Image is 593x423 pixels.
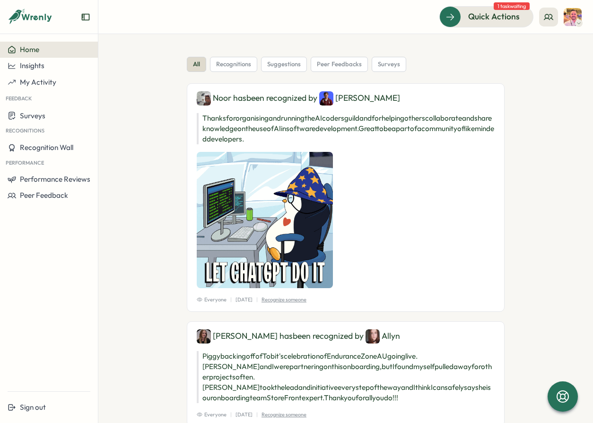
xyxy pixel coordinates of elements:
[366,329,380,344] img: Allyn Neal
[319,91,400,106] div: [PERSON_NAME]
[319,91,333,106] img: Henry Dennis
[378,60,400,69] span: surveys
[20,78,56,87] span: My Activity
[262,411,306,419] p: Recognize someone
[494,2,530,10] span: 1 task waiting
[20,45,39,54] span: Home
[197,91,495,106] div: Noor has been recognized by
[197,329,211,344] img: Aimee Weston
[197,152,333,288] img: Recognition Image
[197,296,227,304] span: Everyone
[193,60,200,69] span: all
[317,60,362,69] span: peer feedbacks
[256,296,258,304] p: |
[262,296,306,304] p: Recognize someone
[81,12,90,22] button: Expand sidebar
[20,143,73,152] span: Recognition Wall
[197,113,495,144] p: Thanks for organising and running the AI coders guild and for helping others collaborate and shar...
[564,8,582,26] img: David Kavanagh
[20,403,46,412] span: Sign out
[256,411,258,419] p: |
[439,6,533,27] button: Quick Actions
[230,296,232,304] p: |
[197,329,495,344] div: [PERSON_NAME] has been recognized by
[20,111,45,120] span: Surveys
[20,175,90,184] span: Performance Reviews
[235,296,253,304] p: [DATE]
[20,61,44,70] span: Insights
[197,351,495,403] p: Piggybacking off of Tobit's celebration of Endurance Zone AU going live. [PERSON_NAME] and I were...
[235,411,253,419] p: [DATE]
[197,411,227,419] span: Everyone
[468,10,520,23] span: Quick Actions
[216,60,251,69] span: recognitions
[20,191,68,200] span: Peer Feedback
[366,329,400,344] div: Allyn
[267,60,301,69] span: suggestions
[230,411,232,419] p: |
[197,91,211,106] img: Noor ul ain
